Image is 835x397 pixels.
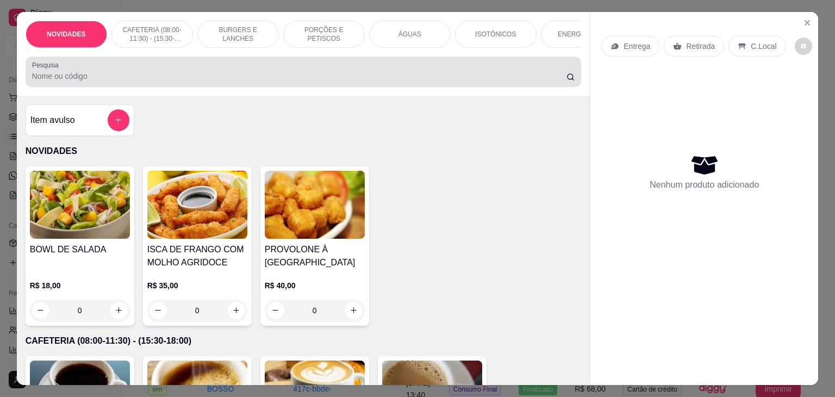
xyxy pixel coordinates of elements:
button: increase-product-quantity [345,302,363,319]
button: decrease-product-quantity [795,38,812,55]
h4: PROVOLONE À [GEOGRAPHIC_DATA] [265,243,365,269]
button: increase-product-quantity [110,302,128,319]
p: R$ 35,00 [147,280,247,291]
button: increase-product-quantity [228,302,245,319]
button: add-separate-item [108,109,129,131]
p: Retirada [686,41,715,52]
p: NOVIDADES [26,145,582,158]
button: decrease-product-quantity [149,302,167,319]
button: decrease-product-quantity [267,302,284,319]
p: ENERGÉTICOS [558,30,605,39]
p: Nenhum produto adicionado [650,178,759,191]
input: Pesquisa [32,71,566,82]
label: Pesquisa [32,60,63,70]
h4: Item avulso [30,114,75,127]
p: Entrega [624,41,650,52]
img: product-image [265,171,365,239]
button: decrease-product-quantity [32,302,49,319]
img: product-image [147,171,247,239]
p: NOVIDADES [47,30,85,39]
p: C.Local [751,41,776,52]
img: product-image [30,171,130,239]
p: CAFETERIA (08:00-11:30) - (15:30-18:00) [121,26,184,43]
button: Close [799,14,816,32]
p: ISOTÔNICOS [475,30,516,39]
h4: BOWL DE SALADA [30,243,130,256]
p: ÁGUAS [398,30,421,39]
p: PORÇÕES E PETISCOS [292,26,356,43]
p: BURGERS E LANCHES [207,26,270,43]
p: R$ 18,00 [30,280,130,291]
p: CAFETERIA (08:00-11:30) - (15:30-18:00) [26,334,582,348]
h4: ISCA DE FRANGO COM MOLHO AGRIDOCE [147,243,247,269]
p: R$ 40,00 [265,280,365,291]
